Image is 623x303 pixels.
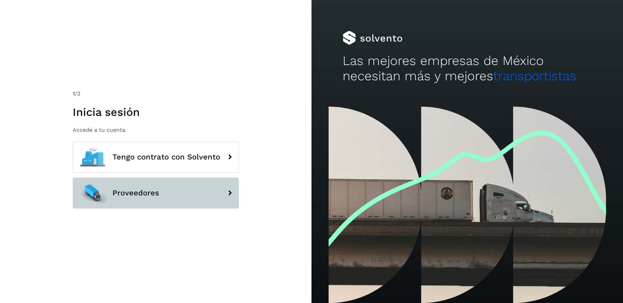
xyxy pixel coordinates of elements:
[112,189,159,197] span: Proveedores
[73,105,239,119] h1: Inicia sesión
[343,53,592,84] h2: Las mejores empresas de México necesitan más y mejores
[73,90,75,97] span: 1
[73,90,239,98] div: /2
[493,68,576,83] span: transportistas
[73,127,239,133] p: Accede a tu cuenta
[73,177,239,209] button: Proveedores
[73,141,239,173] button: Tengo contrato con Solvento
[112,153,220,161] span: Tengo contrato con Solvento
